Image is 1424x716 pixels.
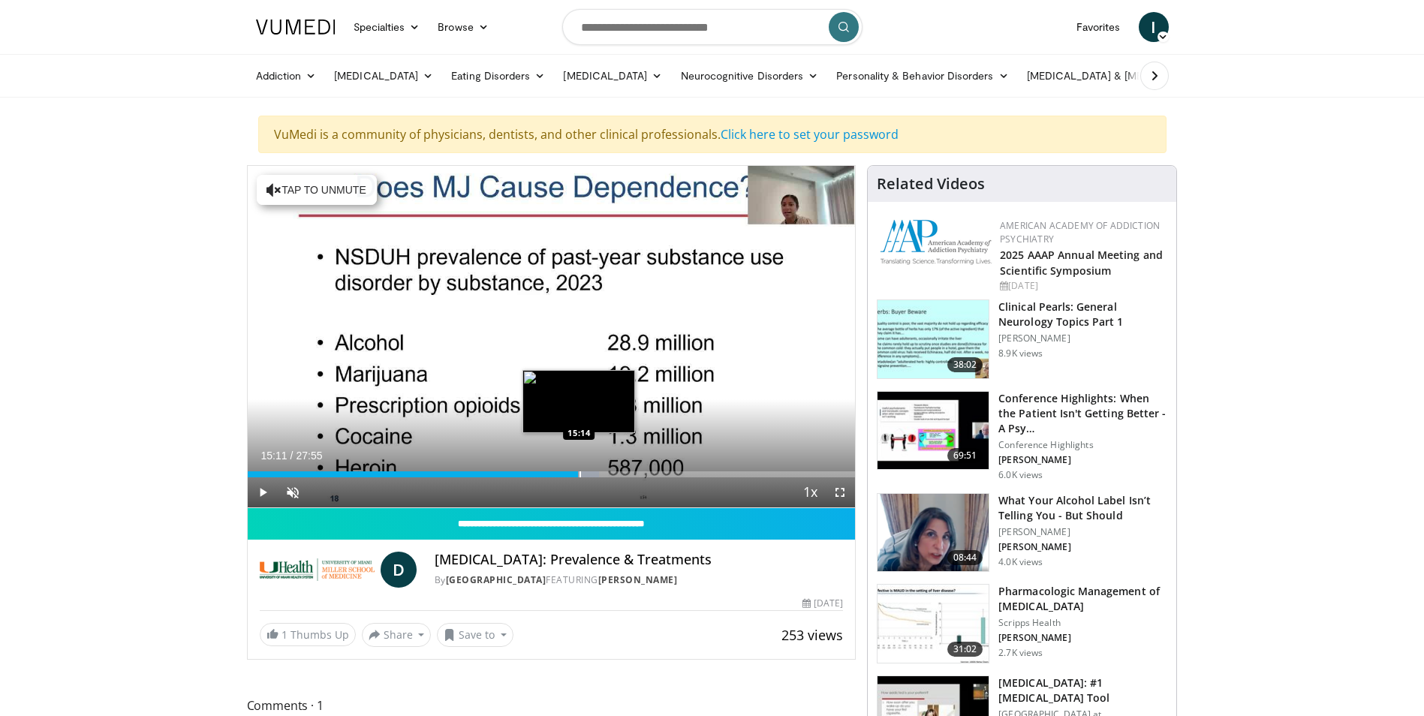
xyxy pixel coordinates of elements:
div: Progress Bar [248,471,856,477]
button: Fullscreen [825,477,855,507]
span: 1 [281,627,288,642]
p: [PERSON_NAME] [998,454,1167,466]
div: By FEATURING [435,573,843,587]
p: Conference Highlights [998,439,1167,451]
h4: Related Videos [877,175,985,193]
video-js: Video Player [248,166,856,508]
img: VuMedi Logo [256,20,336,35]
a: 1 Thumbs Up [260,623,356,646]
span: 08:44 [947,550,983,565]
span: 38:02 [947,357,983,372]
p: [PERSON_NAME] [998,332,1167,344]
a: [GEOGRAPHIC_DATA] [446,573,546,586]
span: 253 views [781,626,843,644]
a: 38:02 Clinical Pearls: General Neurology Topics Part 1 [PERSON_NAME] 8.9K views [877,299,1167,379]
span: Comments 1 [247,696,857,715]
button: Unmute [278,477,308,507]
span: 31:02 [947,642,983,657]
a: 08:44 What Your Alcohol Label Isn’t Telling You - But Should [PERSON_NAME] [PERSON_NAME] 4.0K views [877,493,1167,573]
p: 6.0K views [998,469,1043,481]
a: Favorites [1067,12,1130,42]
a: 31:02 Pharmacologic Management of [MEDICAL_DATA] Scripps Health [PERSON_NAME] 2.7K views [877,584,1167,663]
h3: What Your Alcohol Label Isn’t Telling You - But Should [998,493,1167,523]
div: [DATE] [1000,279,1164,293]
img: 3c46fb29-c319-40f0-ac3f-21a5db39118c.png.150x105_q85_crop-smart_upscale.png [878,494,989,572]
a: 2025 AAAP Annual Meeting and Scientific Symposium [1000,248,1163,278]
a: Eating Disorders [442,61,554,91]
img: University of Miami [260,552,375,588]
div: [DATE] [802,597,843,610]
a: [MEDICAL_DATA] [325,61,442,91]
p: 8.9K views [998,347,1043,360]
a: Neurocognitive Disorders [672,61,828,91]
img: 4362ec9e-0993-4580-bfd4-8e18d57e1d49.150x105_q85_crop-smart_upscale.jpg [878,392,989,470]
img: f7c290de-70ae-47e0-9ae1-04035161c232.png.150x105_q85_autocrop_double_scale_upscale_version-0.2.png [880,219,992,265]
h3: [MEDICAL_DATA]: #1 [MEDICAL_DATA] Tool [998,675,1167,705]
img: b20a009e-c028-45a8-b15f-eefb193e12bc.150x105_q85_crop-smart_upscale.jpg [878,585,989,663]
div: VuMedi is a community of physicians, dentists, and other clinical professionals. [258,116,1167,153]
span: 15:11 [261,450,288,462]
a: American Academy of Addiction Psychiatry [1000,219,1160,245]
h3: Clinical Pearls: General Neurology Topics Part 1 [998,299,1167,329]
a: I [1139,12,1169,42]
a: [MEDICAL_DATA] & [MEDICAL_DATA] [1018,61,1233,91]
input: Search topics, interventions [562,9,863,45]
button: Save to [437,623,513,647]
span: / [291,450,294,462]
span: 69:51 [947,448,983,463]
button: Play [248,477,278,507]
p: [PERSON_NAME] [998,632,1167,644]
button: Share [362,623,432,647]
p: [PERSON_NAME] [998,526,1167,538]
a: D [381,552,417,588]
span: 27:55 [296,450,322,462]
p: Scripps Health [998,617,1167,629]
p: 2.7K views [998,647,1043,659]
a: Personality & Behavior Disorders [827,61,1017,91]
p: 4.0K views [998,556,1043,568]
button: Playback Rate [795,477,825,507]
h3: Conference Highlights: When the Patient Isn't Getting Better - A Psy… [998,391,1167,436]
img: image.jpeg [522,370,635,433]
h4: [MEDICAL_DATA]: Prevalence & Treatments [435,552,843,568]
p: [PERSON_NAME] [998,541,1167,553]
a: Specialties [345,12,429,42]
a: [MEDICAL_DATA] [554,61,671,91]
a: 69:51 Conference Highlights: When the Patient Isn't Getting Better - A Psy… Conference Highlights... [877,391,1167,481]
h3: Pharmacologic Management of [MEDICAL_DATA] [998,584,1167,614]
a: [PERSON_NAME] [598,573,678,586]
a: Click here to set your password [721,126,899,143]
img: 91ec4e47-6cc3-4d45-a77d-be3eb23d61cb.150x105_q85_crop-smart_upscale.jpg [878,300,989,378]
a: Addiction [247,61,326,91]
a: Browse [429,12,498,42]
button: Tap to unmute [257,175,377,205]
